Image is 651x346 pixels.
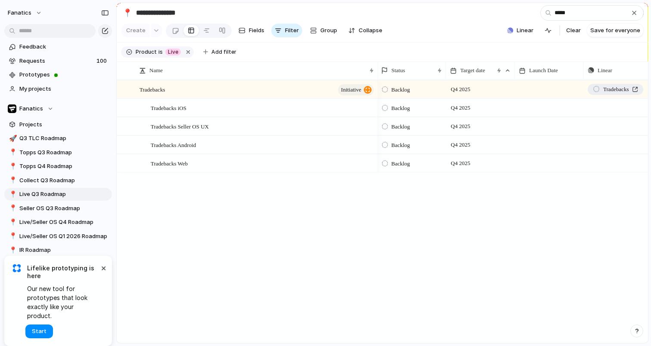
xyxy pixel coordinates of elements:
span: Live Q3 Roadmap [19,190,109,199]
span: Product [136,48,157,56]
span: Projects [19,120,109,129]
a: Projects [4,118,112,131]
div: 📍 [9,147,15,157]
span: Tradebacks iOS [151,103,186,113]
span: Collapse [359,26,382,35]
button: Dismiss [98,263,108,273]
a: 🚀Q3 TLC Roadmap [4,132,112,145]
span: Our new tool for prototypes that look exactly like your product. [27,284,99,320]
span: Add filter [211,48,236,56]
div: 📍 [123,7,132,18]
span: Launch Date [529,66,558,75]
span: 100 [96,57,108,65]
div: 📍 [9,190,15,199]
span: Lifelike prototyping is here [27,264,99,280]
span: Linear [598,66,612,75]
div: 💫Analytics Team [4,258,112,271]
div: 🚀 [9,134,15,144]
div: 📍 [9,231,15,241]
button: Filter [271,24,302,37]
span: Backlog [391,122,410,131]
span: My projects [19,85,109,93]
span: Q3 TLC Roadmap [19,134,109,143]
span: Clear [566,26,581,35]
a: Requests100 [4,55,112,67]
span: Save for everyone [590,26,640,35]
span: Name [149,66,163,75]
span: Tradebacks Android [151,140,196,150]
span: Topps Q4 Roadmap [19,162,109,171]
a: 📍IR Roadmap [4,244,112,257]
div: 📍 [9,203,15,213]
div: 📍Topps Q4 Roadmap [4,160,112,173]
span: Requests [19,57,94,65]
a: Tradebacks [588,84,643,95]
button: initiative [338,84,374,95]
a: Feedback [4,40,112,53]
button: 📍 [8,232,16,241]
button: Clear [563,24,584,37]
span: Group [320,26,337,35]
span: Q4 2025 [449,103,472,113]
span: Live/Seller OS Q1 2026 Roadmap [19,232,109,241]
span: Backlog [391,159,410,168]
button: is [157,47,164,57]
a: Prototypes [4,68,112,81]
span: Target date [460,66,485,75]
span: Prototypes [19,70,109,79]
span: Tradebacks Web [151,158,188,168]
button: Linear [504,24,537,37]
span: Backlog [391,86,410,94]
span: Filter [285,26,299,35]
span: Tradebacks [139,84,165,94]
div: 📍 [9,245,15,255]
button: 📍 [8,246,16,254]
button: fanatics [4,6,46,20]
span: is [158,48,163,56]
span: Feedback [19,43,109,51]
div: 📍 [9,175,15,185]
button: Fields [235,24,268,37]
span: Q4 2025 [449,140,472,150]
span: Q4 2025 [449,84,472,95]
div: 📍Live/Seller OS Q1 2026 Roadmap [4,230,112,243]
span: Q4 2025 [449,121,472,132]
a: 📍Live/Seller OS Q4 Roadmap [4,216,112,229]
div: 📍Live Q3 Roadmap [4,188,112,201]
button: 📍 [8,162,16,171]
button: 📍 [8,176,16,185]
button: 📍 [8,148,16,157]
span: IR Roadmap [19,246,109,254]
button: 📍 [8,204,16,213]
a: 📍Seller OS Q3 Roadmap [4,202,112,215]
a: 📍Collect Q3 Roadmap [4,174,112,187]
span: Linear [517,26,533,35]
span: Tradebacks [603,85,629,94]
button: Start [25,325,53,338]
span: initiative [341,84,361,96]
a: My projects [4,83,112,95]
span: fanatics [8,9,31,17]
button: 📍 [8,190,16,199]
span: Backlog [391,141,410,150]
div: 📍 [9,217,15,227]
button: 🚀 [8,134,16,143]
span: Live/Seller OS Q4 Roadmap [19,218,109,227]
span: Status [391,66,405,75]
span: Seller OS Q3 Roadmap [19,204,109,213]
button: Collapse [345,24,386,37]
span: Fields [249,26,264,35]
span: Start [32,327,46,336]
a: 📍Topps Q3 Roadmap [4,146,112,159]
span: Backlog [391,104,410,113]
span: Topps Q3 Roadmap [19,148,109,157]
span: Q4 2025 [449,158,472,168]
span: Fanatics [19,104,43,113]
button: 📍 [8,218,16,227]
